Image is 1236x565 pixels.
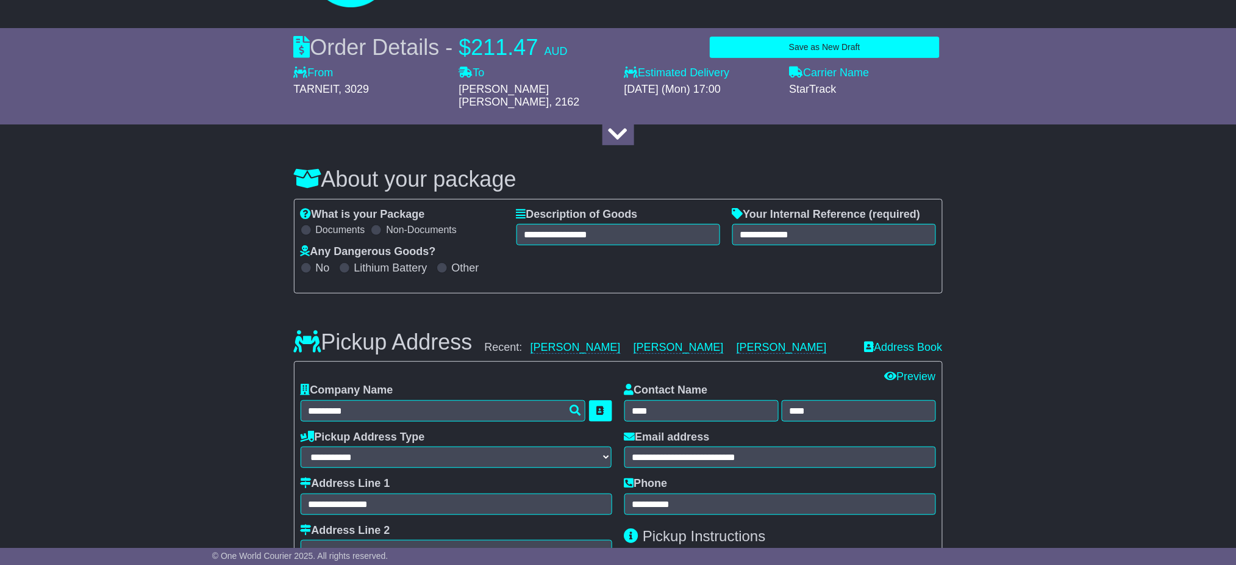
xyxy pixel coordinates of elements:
[301,384,393,397] label: Company Name
[737,341,827,354] a: [PERSON_NAME]
[516,208,638,221] label: Description of Goods
[485,341,852,354] div: Recent:
[294,34,568,60] div: Order Details -
[884,370,935,383] a: Preview
[549,96,580,108] span: , 2162
[710,37,939,58] button: Save as New Draft
[354,262,427,275] label: Lithium Battery
[316,224,365,236] label: Documents
[294,83,339,95] span: TARNEIT
[338,83,369,95] span: , 3029
[634,341,724,354] a: [PERSON_NAME]
[212,551,388,561] span: © One World Courier 2025. All rights reserved.
[624,384,708,397] label: Contact Name
[790,83,943,96] div: StarTrack
[643,528,765,544] span: Pickup Instructions
[624,431,710,444] label: Email address
[301,477,390,491] label: Address Line 1
[790,67,870,80] label: Carrier Name
[864,341,942,354] a: Address Book
[316,262,330,275] label: No
[452,262,479,275] label: Other
[624,83,777,96] div: [DATE] (Mon) 17:00
[301,245,436,259] label: Any Dangerous Goods?
[294,330,473,354] h3: Pickup Address
[459,35,471,60] span: $
[301,524,390,538] label: Address Line 2
[459,83,549,109] span: [PERSON_NAME] [PERSON_NAME]
[624,67,777,80] label: Estimated Delivery
[294,67,334,80] label: From
[386,224,457,236] label: Non-Documents
[294,167,943,192] h3: About your package
[471,35,538,60] span: 211.47
[624,477,668,491] label: Phone
[459,67,485,80] label: To
[545,45,568,57] span: AUD
[530,341,621,354] a: [PERSON_NAME]
[301,208,425,221] label: What is your Package
[301,431,425,444] label: Pickup Address Type
[732,208,921,221] label: Your Internal Reference (required)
